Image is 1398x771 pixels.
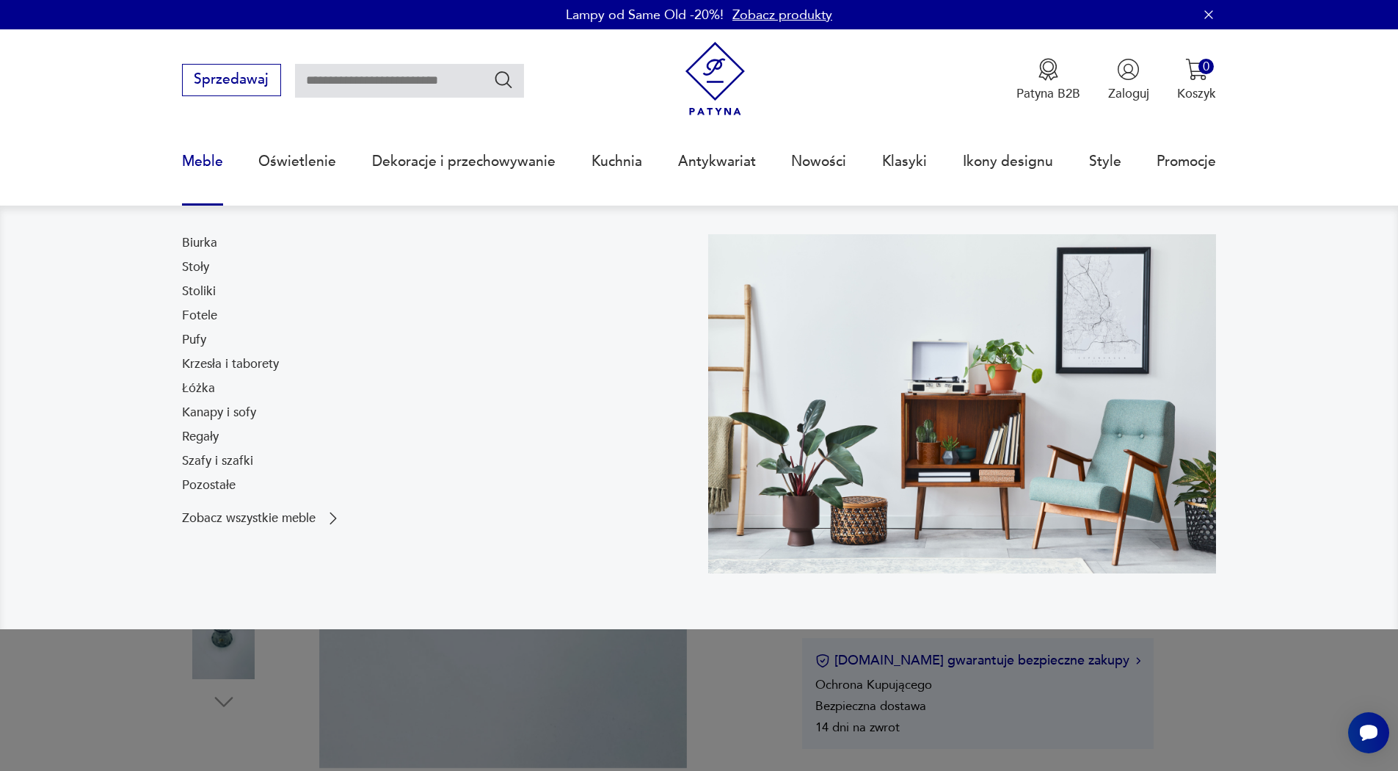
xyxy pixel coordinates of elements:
p: Zobacz wszystkie meble [182,513,316,524]
a: Meble [182,128,223,195]
a: Łóżka [182,380,215,397]
img: Ikona koszyka [1185,58,1208,81]
p: Zaloguj [1108,85,1149,102]
button: Zaloguj [1108,58,1149,102]
a: Pozostałe [182,477,236,494]
a: Nowości [791,128,846,195]
a: Promocje [1157,128,1216,195]
a: Regały [182,428,219,446]
a: Antykwariat [678,128,756,195]
a: Zobacz produkty [732,6,832,24]
a: Ikona medaluPatyna B2B [1016,58,1080,102]
button: Sprzedawaj [182,64,281,96]
p: Koszyk [1177,85,1216,102]
button: 0Koszyk [1177,58,1216,102]
a: Oświetlenie [258,128,336,195]
a: Stoliki [182,283,216,300]
a: Krzesła i taborety [182,355,279,373]
a: Kuchnia [591,128,642,195]
a: Sprzedawaj [182,75,281,87]
a: Style [1089,128,1121,195]
a: Zobacz wszystkie meble [182,510,342,527]
a: Dekoracje i przechowywanie [372,128,556,195]
a: Fotele [182,307,217,325]
button: Patyna B2B [1016,58,1080,102]
a: Biurka [182,234,217,252]
a: Pufy [182,331,206,349]
img: Ikona medalu [1037,58,1060,81]
iframe: Smartsupp widget button [1348,712,1389,753]
img: Ikonka użytkownika [1117,58,1140,81]
button: Szukaj [493,69,514,90]
a: Szafy i szafki [182,452,253,470]
a: Kanapy i sofy [182,404,256,421]
p: Lampy od Same Old -20%! [566,6,724,24]
a: Ikony designu [963,128,1053,195]
div: 0 [1198,59,1214,74]
img: Patyna - sklep z meblami i dekoracjami vintage [678,42,752,116]
img: 969d9116629659dbb0bd4e745da535dc.jpg [708,234,1217,573]
a: Stoły [182,258,209,276]
a: Klasyki [882,128,927,195]
p: Patyna B2B [1016,85,1080,102]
